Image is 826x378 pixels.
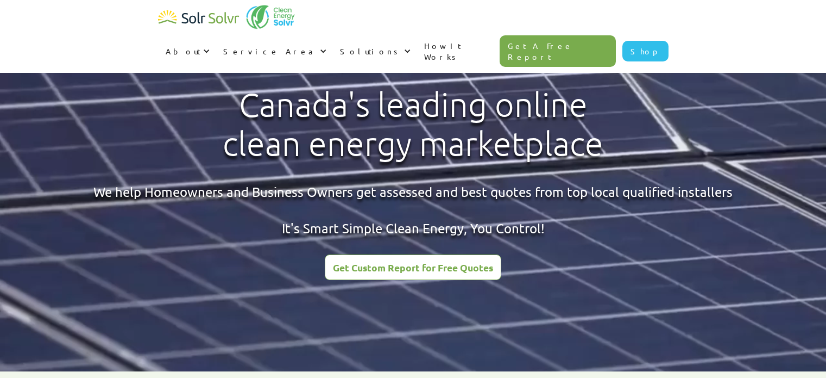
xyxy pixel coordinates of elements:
a: Get Custom Report for Free Quotes [325,255,501,280]
div: Solutions [332,35,417,67]
h1: Canada's leading online clean energy marketplace [213,85,613,164]
div: About [158,35,216,67]
div: About [166,46,200,57]
div: We help Homeowners and Business Owners get assessed and best quotes from top local qualified inst... [93,183,733,238]
div: Get Custom Report for Free Quotes [333,263,493,272]
div: Service Area [223,46,317,57]
a: Shop [622,41,669,61]
a: How It Works [417,29,500,73]
div: Service Area [216,35,332,67]
div: Solutions [340,46,401,57]
a: Get A Free Report [500,35,616,67]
